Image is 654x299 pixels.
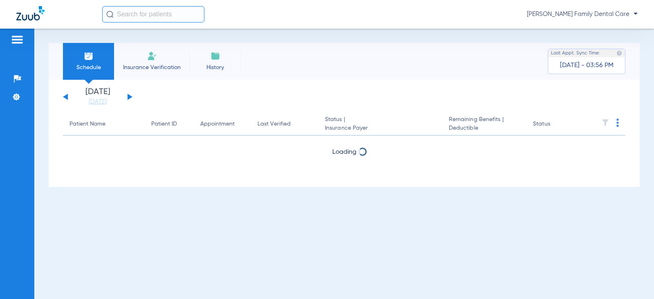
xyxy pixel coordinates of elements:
span: Loading [332,149,356,155]
div: Patient ID [151,120,187,128]
th: Remaining Benefits | [442,113,526,136]
div: Patient Name [69,120,105,128]
span: History [196,63,235,72]
img: Search Icon [106,11,114,18]
span: [PERSON_NAME] Family Dental Care [527,10,638,18]
div: Patient ID [151,120,177,128]
div: Patient Name [69,120,138,128]
span: [DATE] - 03:56 PM [560,61,614,70]
li: [DATE] [73,88,122,106]
th: Status | [318,113,442,136]
img: group-dot-blue.svg [616,119,619,127]
span: Insurance Verification [120,63,184,72]
input: Search for patients [102,6,204,22]
a: [DATE] [73,98,122,106]
th: Status [526,113,582,136]
div: Appointment [200,120,244,128]
img: Zuub Logo [16,6,45,20]
div: Appointment [200,120,235,128]
div: Last Verified [258,120,312,128]
span: Deductible [449,124,520,133]
div: Last Verified [258,120,291,128]
span: Last Appt. Sync Time: [551,49,600,57]
img: last sync help info [616,50,622,56]
img: filter.svg [601,119,609,127]
img: History [211,51,220,61]
img: Schedule [84,51,94,61]
img: Manual Insurance Verification [147,51,157,61]
span: Insurance Payer [325,124,436,133]
img: hamburger-icon [11,35,24,45]
span: Schedule [69,63,108,72]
